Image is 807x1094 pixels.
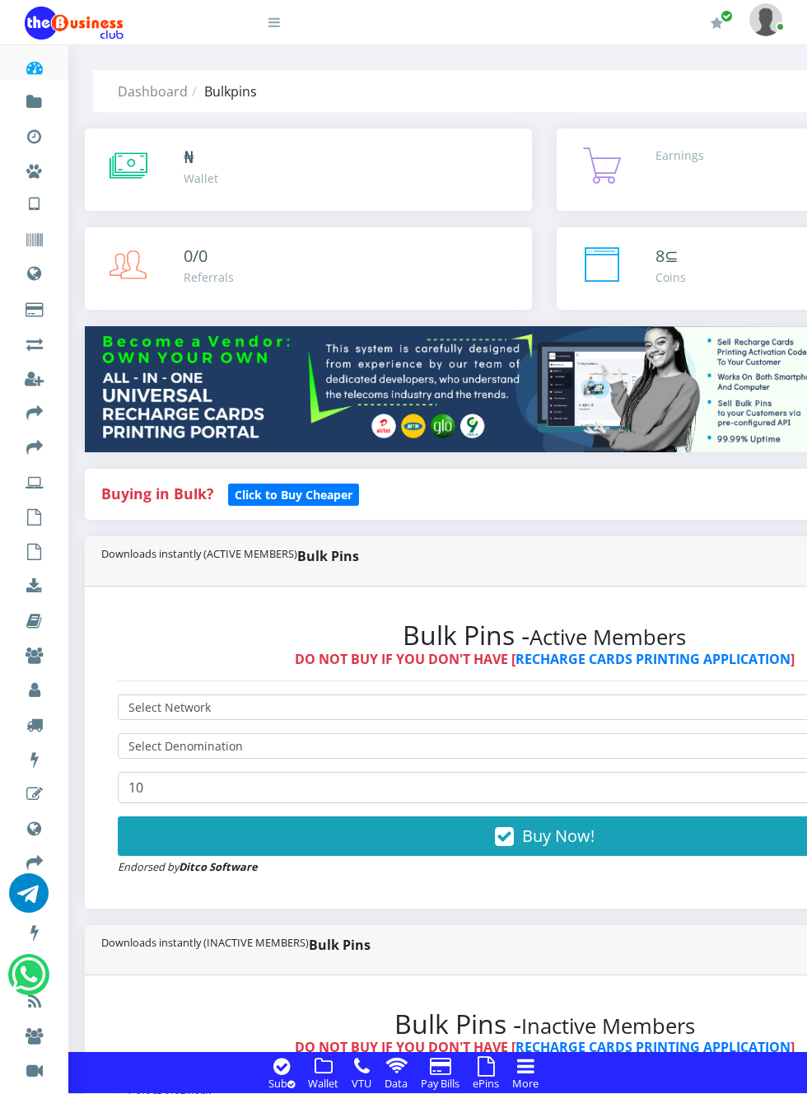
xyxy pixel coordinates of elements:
a: Business Seminar [25,944,44,984]
a: Click to Buy Cheaper [228,484,359,503]
a: Services [25,909,44,949]
div: Referrals [184,269,234,286]
span: Renew/Upgrade Subscription [721,10,733,22]
a: Dashboard [25,44,44,84]
a: International VTU [63,205,200,233]
a: RECHARGE CARDS PRINTING APPLICATION [515,650,791,668]
a: Sponsor a Post [25,771,44,811]
img: User [749,3,782,35]
a: ePins [468,1073,504,1092]
a: Share Sponsored Posts [25,840,44,880]
div: ⊆ [655,244,686,269]
a: 0/0 Referrals [85,227,532,310]
a: Data [380,1073,413,1092]
small: Downloads instantly (INACTIVE MEMBERS) [101,935,309,951]
span: Buy Now! [522,825,595,847]
small: Data [385,1076,408,1091]
small: Active Members [529,623,686,652]
i: Renew/Upgrade Subscription [711,16,723,30]
a: Cable TV, Electricity [25,287,44,326]
a: Transfer to Wallet [25,390,44,430]
a: Transactions [25,114,44,153]
a: Services [25,736,44,776]
a: Chat for support [9,886,49,913]
a: Download Software [25,563,44,603]
span: 8 [655,245,665,267]
a: Buy Bulk Pins [25,494,44,534]
a: Chat for support [12,967,45,994]
a: Business Groups [25,633,44,672]
a: Miscellaneous Payments [25,148,44,188]
a: Fund wallet [25,79,44,119]
strong: DO NOT BUY IF YOU DON'T HAVE [ ] [295,650,795,668]
a: RECHARGE CARDS PRINTING APPLICATION [515,1038,791,1056]
strong: DO NOT BUY IF YOU DON'T HAVE [ ] [295,1038,795,1056]
div: Earnings [655,147,704,164]
small: ePins [473,1076,499,1091]
a: Buy Bulk VTU Pins [25,529,44,568]
small: Downloads instantly (ACTIVE MEMBERS) [101,546,297,562]
a: VTU [25,181,44,222]
small: Sub [268,1076,295,1091]
small: Endorsed by [118,859,258,874]
a: Products [25,702,44,741]
b: Click to Buy Cheaper [235,487,352,503]
a: Business Videos [25,1048,44,1087]
a: Business Materials [25,598,44,638]
a: Wallet [303,1073,343,1092]
a: Sub [264,1073,300,1092]
strong: Ditco Software [179,859,258,874]
a: Nigerian VTU [63,181,200,209]
a: Business Forum [25,1013,44,1053]
a: Business Articles [25,979,44,1018]
small: Wallet [308,1076,338,1091]
small: Inactive Members [521,1012,695,1040]
div: Coins [655,269,686,286]
img: Logo [25,7,124,40]
a: ₦ Wallet [85,129,532,211]
a: Business Profiles [25,667,44,707]
small: More [512,1076,539,1091]
a: Transfer to Bank [25,425,44,465]
div: ₦ [184,145,218,170]
a: Airtime -2- Cash [25,321,44,361]
a: Dashboard [118,82,188,101]
small: VTU [352,1076,371,1091]
a: Promote a Site/Link [25,806,44,845]
small: Pay Bills [421,1076,459,1091]
li: Bulkpins [188,82,257,101]
a: VTU [347,1073,376,1092]
a: Print Recharge Cards [25,460,44,499]
div: Wallet [184,170,218,187]
a: Data [25,250,44,292]
a: Register a Referral [25,356,44,395]
a: Pay Bills [416,1073,464,1092]
strong: Buying in Bulk? [101,484,213,503]
a: Vouchers [25,217,44,257]
span: 0/0 [184,245,208,267]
